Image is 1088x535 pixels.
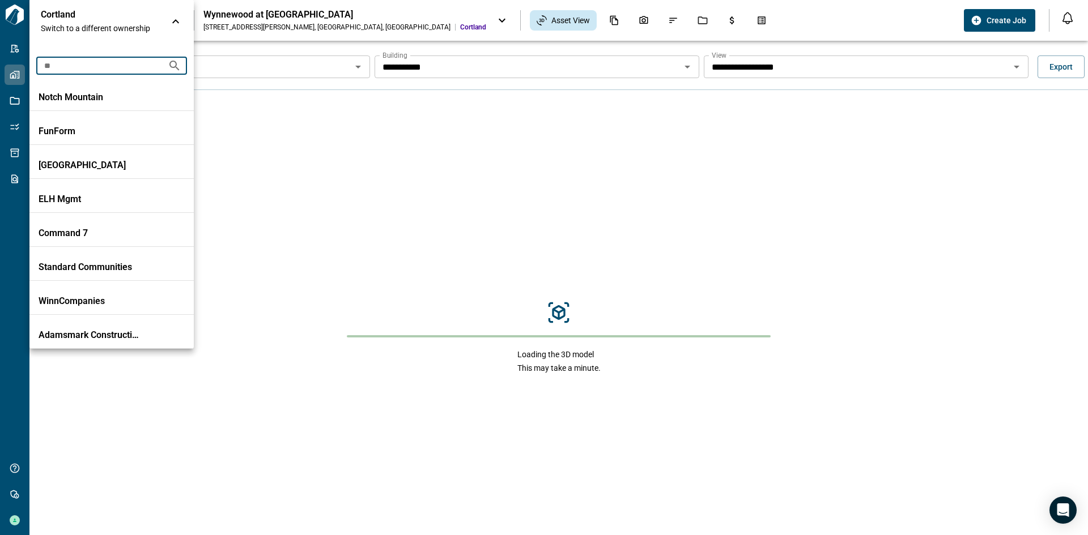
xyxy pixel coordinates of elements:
[39,194,141,205] p: ELH Mgmt
[41,23,160,34] span: Switch to a different ownership
[39,296,141,307] p: WinnCompanies
[39,228,141,239] p: Command 7
[41,9,143,20] p: Cortland
[39,160,141,171] p: [GEOGRAPHIC_DATA]
[39,262,141,273] p: Standard Communities
[39,92,141,103] p: Notch Mountain
[1049,497,1077,524] div: Open Intercom Messenger
[39,329,141,341] p: Adamsmark Construction
[163,54,186,77] button: Search organizations
[39,126,141,137] p: FunForm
